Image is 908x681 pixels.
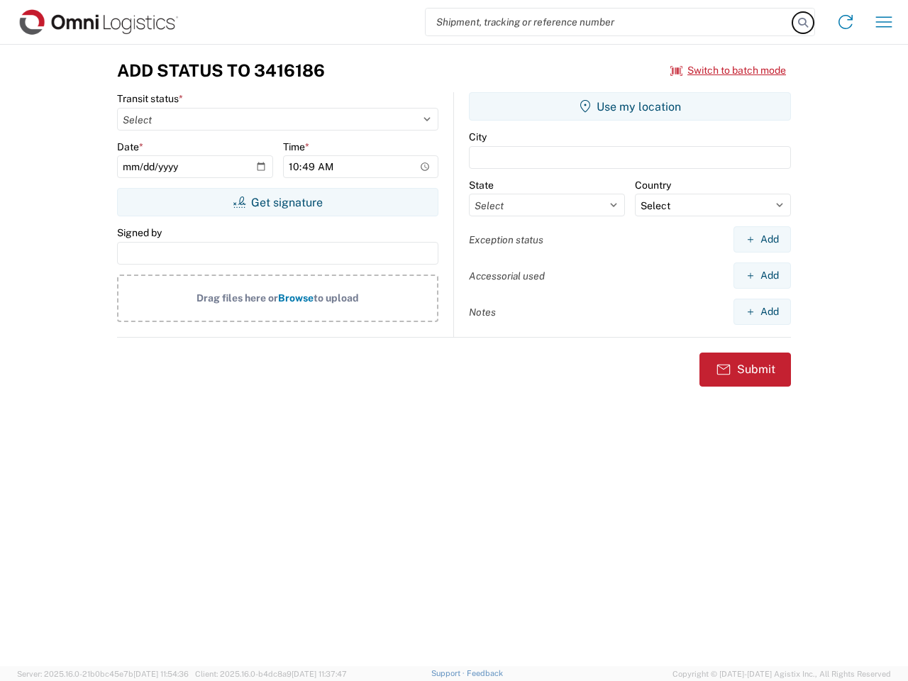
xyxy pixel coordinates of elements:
[431,669,467,677] a: Support
[195,670,347,678] span: Client: 2025.16.0-b4dc8a9
[733,226,791,253] button: Add
[426,9,793,35] input: Shipment, tracking or reference number
[672,668,891,680] span: Copyright © [DATE]-[DATE] Agistix Inc., All Rights Reserved
[133,670,189,678] span: [DATE] 11:54:36
[17,670,189,678] span: Server: 2025.16.0-21b0bc45e7b
[699,353,791,387] button: Submit
[196,292,278,304] span: Drag files here or
[670,59,786,82] button: Switch to batch mode
[283,140,309,153] label: Time
[469,233,543,246] label: Exception status
[469,92,791,121] button: Use my location
[117,60,325,81] h3: Add Status to 3416186
[117,140,143,153] label: Date
[278,292,314,304] span: Browse
[117,226,162,239] label: Signed by
[635,179,671,192] label: Country
[469,270,545,282] label: Accessorial used
[733,299,791,325] button: Add
[469,179,494,192] label: State
[469,131,487,143] label: City
[117,188,438,216] button: Get signature
[292,670,347,678] span: [DATE] 11:37:47
[117,92,183,105] label: Transit status
[467,669,503,677] a: Feedback
[733,262,791,289] button: Add
[314,292,359,304] span: to upload
[469,306,496,319] label: Notes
